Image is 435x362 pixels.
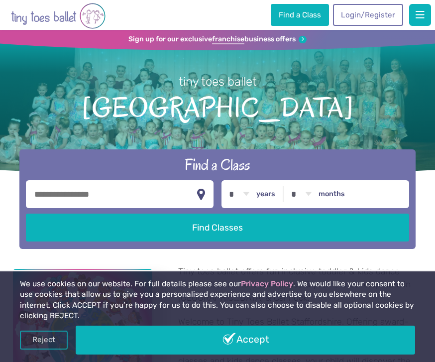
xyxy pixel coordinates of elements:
a: Sign up for our exclusivefranchisebusiness offers [128,35,307,44]
a: Accept [76,326,415,355]
label: months [319,190,345,199]
label: years [256,190,275,199]
span: [GEOGRAPHIC_DATA] [14,90,421,123]
a: Login/Register [333,4,403,26]
strong: franchise [212,35,244,44]
h2: Find a Class [26,155,409,175]
img: tiny toes ballet [11,2,106,30]
p: We use cookies on our website. For full details please see our . We would like your consent to us... [20,279,415,322]
a: Privacy Policy [241,279,293,288]
a: Find a Class [271,4,328,26]
a: Reject [20,331,68,350]
button: Find Classes [26,214,409,241]
small: tiny toes ballet [179,75,257,89]
p: Tiny toes ballet offers fun inclusive toddler & kids dance classes that nurture confidence & prom... [178,265,422,304]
